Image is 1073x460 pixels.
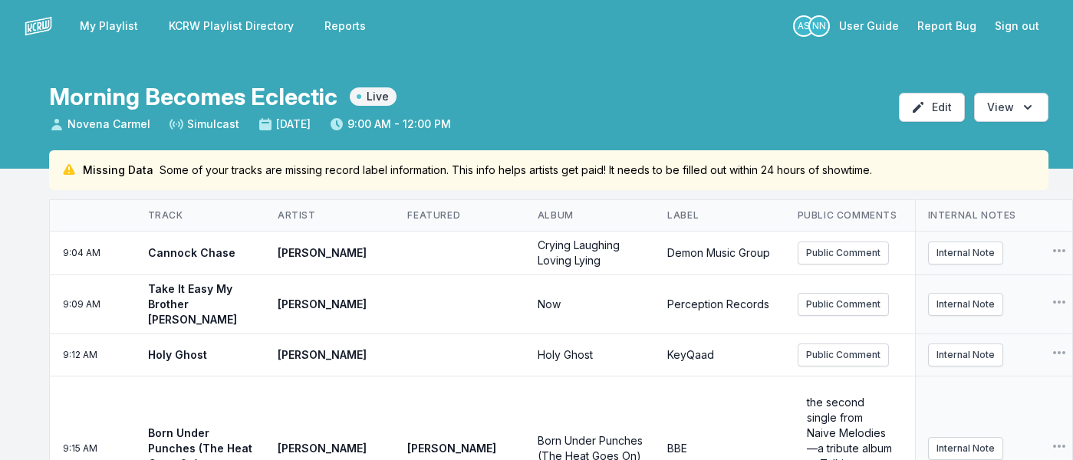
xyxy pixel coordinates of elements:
th: Artist [265,200,395,232]
a: User Guide [830,12,908,40]
td: [PERSON_NAME] [265,275,395,334]
a: KCRW Playlist Directory [160,12,303,40]
span: 9:00 AM - 12:00 PM [329,117,451,132]
button: Open playlist item options [1052,345,1067,360]
td: Take It Easy My Brother [PERSON_NAME] [136,275,265,334]
button: Internal Note [928,437,1003,460]
button: Public Comment [798,293,889,316]
a: Reports [315,12,375,40]
th: Album [525,200,655,232]
span: Simulcast [169,117,239,132]
td: Holy Ghost [525,334,655,376]
th: Public Comments [785,200,915,232]
span: [DATE] [258,117,311,132]
td: Crying Laughing Loving Lying [525,232,655,275]
a: Report Bug [908,12,986,40]
td: Perception Records [655,275,785,334]
button: Public Comment [798,343,889,366]
button: Open playlist item options [1052,294,1067,310]
span: Novena Carmel [49,117,150,132]
td: [PERSON_NAME] [265,334,395,376]
td: KeyQaad [655,334,785,376]
a: My Playlist [71,12,147,40]
button: Internal Note [928,293,1003,316]
img: logo-white-87cec1fa9cbef997252546196dc51331.png [25,12,52,40]
td: Now [525,275,655,334]
button: Open playlist item options [1052,243,1067,258]
td: Demon Music Group [655,232,785,275]
th: Track [136,200,265,232]
button: Open playlist item options [1052,439,1067,454]
td: Holy Ghost [136,334,265,376]
h1: Morning Becomes Eclectic [49,83,337,110]
button: Sign out [986,12,1048,40]
button: Internal Note [928,343,1003,366]
td: [PERSON_NAME] [265,232,395,275]
th: Featured [395,200,525,232]
td: Cannock Chase [136,232,265,275]
p: Nassir Nassirzadeh [808,15,830,37]
span: Missing Data [83,163,153,178]
span: Timestamp [50,340,110,370]
button: Internal Note [928,242,1003,264]
span: Some of your tracks are missing record label information. This info helps artists get paid! It ne... [160,163,872,178]
button: Open options [974,93,1048,122]
th: Label [655,200,785,232]
span: Timestamp [50,238,114,268]
button: Public Comment [798,242,889,264]
p: Arnie Seipel [793,15,815,37]
th: Internal Notes [915,200,1045,232]
span: Timestamp [50,290,114,319]
span: Live [350,87,397,106]
button: Edit [899,93,965,122]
